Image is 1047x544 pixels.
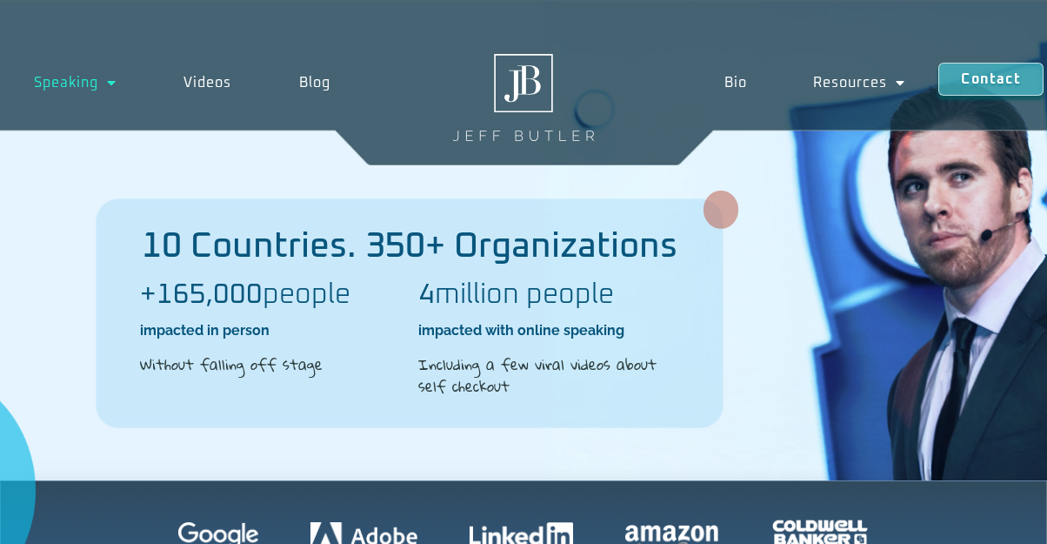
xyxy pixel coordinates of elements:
h2: impacted with online speaking [418,321,679,340]
a: Videos [150,63,266,103]
h2: 10 Countries. 350+ Organizations [97,229,723,264]
a: Contact [938,63,1043,96]
h2: Including a few viral videos about self checkout [418,353,679,398]
b: 4 [418,281,435,309]
h2: Without falling off stage [140,353,401,376]
h2: people [140,281,401,309]
b: +165,000 [140,281,263,309]
nav: Menu [691,63,939,103]
a: Bio [691,63,780,103]
a: Resources [780,63,938,103]
a: Blog [265,63,364,103]
span: Contact [961,72,1020,86]
h2: impacted in person [140,321,401,340]
h2: million people [418,281,679,309]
